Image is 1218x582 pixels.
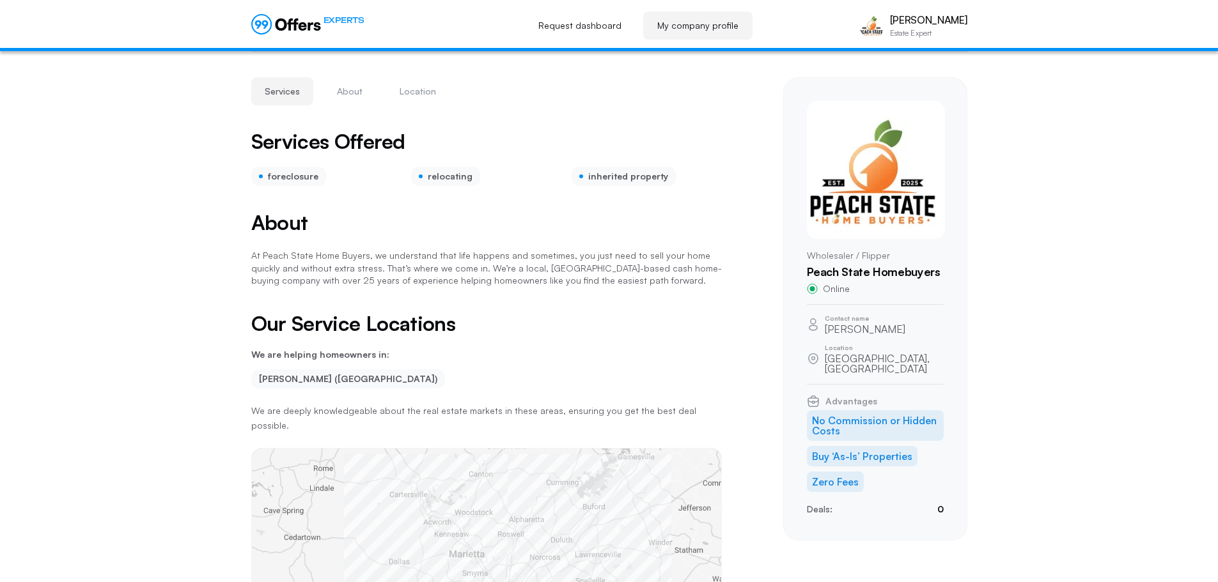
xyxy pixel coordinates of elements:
span: EXPERTS [324,14,364,26]
p: [GEOGRAPHIC_DATA], [GEOGRAPHIC_DATA] [825,353,944,374]
p: Estate Expert [890,29,967,37]
p: We are helping homeowners in: [251,350,722,359]
h2: About [251,211,722,234]
a: Request dashboard [524,11,636,40]
li: Buy ‘As-Is’ Properties [807,446,917,466]
div: relocating [411,167,480,186]
li: Zero Fees [807,471,864,492]
img: Kevin Kao [807,101,945,239]
p: Wholesaler / Flipper [807,249,944,262]
div: inherited property [572,167,676,186]
h2: Our Service Locations [251,312,722,335]
p: [PERSON_NAME] [825,324,905,334]
span: Advantages [825,397,877,406]
p: Deals: [807,502,832,516]
p: At Peach State Home Buyers, we understand that life happens and sometimes, you just need to sell ... [251,249,722,287]
a: My company profile [643,11,753,40]
span: Online [823,284,850,293]
img: Kevin Kao [859,13,885,38]
p: 0 [937,502,944,516]
div: foreclosure [251,167,326,186]
p: Location [825,344,944,351]
p: We are deeply knowledgeable about the real estate markets in these areas, ensuring you get the be... [251,404,722,433]
h1: Peach State Homebuyers [807,265,944,279]
li: [PERSON_NAME] ([GEOGRAPHIC_DATA]) [251,369,445,388]
p: [PERSON_NAME] [890,14,967,26]
h2: Services Offered [251,131,405,151]
a: EXPERTS [251,14,364,34]
button: Location [386,77,449,105]
button: Services [251,77,313,105]
button: About [324,77,376,105]
p: Contact name [825,315,905,321]
li: No Commission or Hidden Costs [807,410,944,441]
